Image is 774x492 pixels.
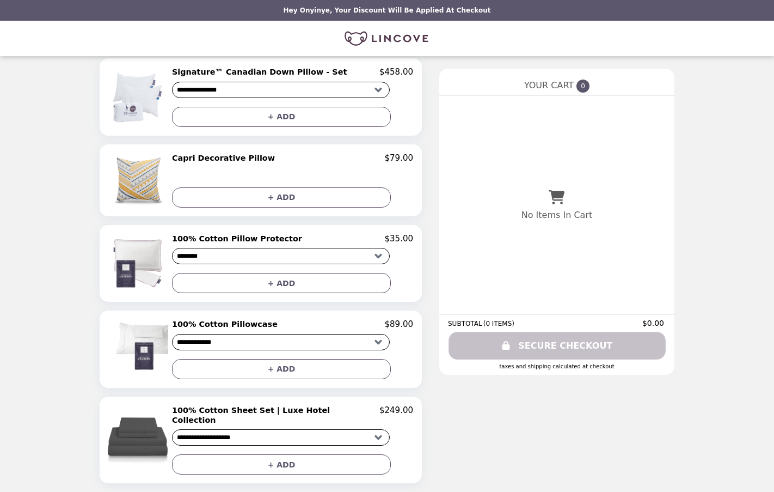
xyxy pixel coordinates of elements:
[172,334,390,350] select: Select a product variant
[385,319,414,329] p: $89.00
[172,187,391,208] button: + ADD
[172,67,351,77] h2: Signature™ Canadian Down Pillow - Set
[172,454,391,475] button: + ADD
[341,27,433,50] img: Brand Logo
[521,210,592,220] p: No Items In Cart
[172,429,390,446] select: Select a product variant
[448,320,483,327] span: SUBTOTAL
[379,67,413,77] p: $458.00
[524,80,574,90] span: YOUR CART
[108,234,170,293] img: 100% Cotton Pillow Protector
[107,319,171,372] img: 100% Cotton Pillowcase
[107,405,171,466] img: 100% Cotton Sheet Set | Luxe Hotel Collection
[172,234,306,244] h2: 100% Cotton Pillow Protector
[284,7,491,14] p: Hey Onyinye, your discount will be applied at checkout
[108,67,170,126] img: Signature™ Canadian Down Pillow - Set
[110,153,168,208] img: Capri Decorative Pillow
[172,248,390,264] select: Select a product variant
[576,80,589,93] span: 0
[172,82,390,98] select: Select a product variant
[172,359,391,379] button: + ADD
[448,363,666,369] div: Taxes and Shipping calculated at checkout
[642,319,666,327] span: $0.00
[172,405,379,426] h2: 100% Cotton Sheet Set | Luxe Hotel Collection
[385,153,414,163] p: $79.00
[172,319,282,329] h2: 100% Cotton Pillowcase
[379,405,413,426] p: $249.00
[172,153,279,163] h2: Capri Decorative Pillow
[483,320,514,327] span: ( 0 ITEMS )
[385,234,414,244] p: $35.00
[172,107,391,127] button: + ADD
[172,273,391,293] button: + ADD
